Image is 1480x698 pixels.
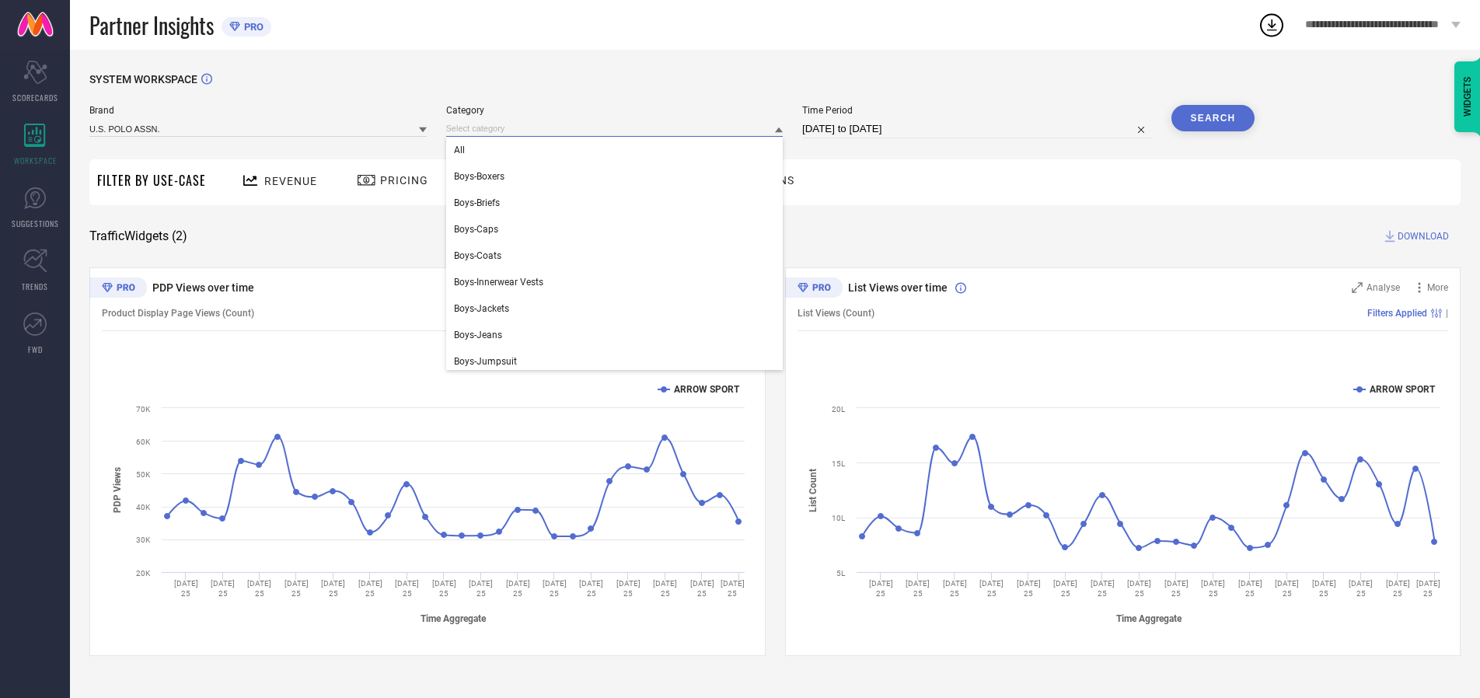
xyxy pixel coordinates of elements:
[454,250,501,261] span: Boys-Coats
[1201,579,1225,598] text: [DATE] 25
[579,579,603,598] text: [DATE] 25
[943,579,967,598] text: [DATE] 25
[906,579,930,598] text: [DATE] 25
[454,145,465,155] span: All
[721,579,745,598] text: [DATE] 25
[454,277,543,288] span: Boys-Innerwear Vests
[785,277,843,301] div: Premium
[446,243,784,269] div: Boys-Coats
[446,216,784,243] div: Boys-Caps
[446,269,784,295] div: Boys-Innerwear Vests
[112,467,123,513] tspan: PDP Views
[1091,579,1115,598] text: [DATE] 25
[89,105,427,116] span: Brand
[1127,579,1151,598] text: [DATE] 25
[454,356,517,367] span: Boys-Jumpsuit
[421,613,487,624] tspan: Time Aggregate
[1367,282,1400,293] span: Analyse
[832,514,846,522] text: 10L
[616,579,641,598] text: [DATE] 25
[802,105,1152,116] span: Time Period
[454,330,502,340] span: Boys-Jeans
[1427,282,1448,293] span: More
[284,579,309,598] text: [DATE] 25
[89,277,147,301] div: Premium
[979,579,1004,598] text: [DATE] 25
[454,224,498,235] span: Boys-Caps
[836,569,846,578] text: 5L
[264,175,317,187] span: Revenue
[136,470,151,479] text: 50K
[1367,308,1427,319] span: Filters Applied
[1446,308,1448,319] span: |
[1352,282,1363,293] svg: Zoom
[12,92,58,103] span: SCORECARDS
[653,579,677,598] text: [DATE] 25
[690,579,714,598] text: [DATE] 25
[321,579,345,598] text: [DATE] 25
[136,569,151,578] text: 20K
[832,459,846,468] text: 15L
[674,384,740,395] text: ARROW SPORT
[1416,579,1440,598] text: [DATE] 25
[28,344,43,355] span: FWD
[152,281,254,294] span: PDP Views over time
[22,281,48,292] span: TRENDS
[1053,579,1077,598] text: [DATE] 25
[446,348,784,375] div: Boys-Jumpsuit
[454,197,500,208] span: Boys-Briefs
[869,579,893,598] text: [DATE] 25
[395,579,419,598] text: [DATE] 25
[97,171,206,190] span: Filter By Use-Case
[12,218,59,229] span: SUGGESTIONS
[469,579,493,598] text: [DATE] 25
[802,120,1152,138] input: Select time period
[1116,613,1182,624] tspan: Time Aggregate
[1370,384,1436,395] text: ARROW SPORT
[446,105,784,116] span: Category
[808,469,819,512] tspan: List Count
[136,405,151,414] text: 70K
[89,73,197,86] span: SYSTEM WORKSPACE
[174,579,198,598] text: [DATE] 25
[89,9,214,41] span: Partner Insights
[1017,579,1041,598] text: [DATE] 25
[89,229,187,244] span: Traffic Widgets ( 2 )
[1386,579,1410,598] text: [DATE] 25
[1171,105,1255,131] button: Search
[240,21,264,33] span: PRO
[380,174,428,187] span: Pricing
[211,579,235,598] text: [DATE] 25
[454,303,509,314] span: Boys-Jackets
[1258,11,1286,39] div: Open download list
[358,579,382,598] text: [DATE] 25
[446,295,784,322] div: Boys-Jackets
[798,308,874,319] span: List Views (Count)
[1312,579,1336,598] text: [DATE] 25
[247,579,271,598] text: [DATE] 25
[1349,579,1373,598] text: [DATE] 25
[506,579,530,598] text: [DATE] 25
[14,155,57,166] span: WORKSPACE
[446,163,784,190] div: Boys-Boxers
[136,536,151,544] text: 30K
[543,579,567,598] text: [DATE] 25
[1164,579,1189,598] text: [DATE] 25
[1275,579,1299,598] text: [DATE] 25
[446,137,784,163] div: All
[848,281,948,294] span: List Views over time
[136,438,151,446] text: 60K
[136,503,151,511] text: 40K
[446,190,784,216] div: Boys-Briefs
[832,405,846,414] text: 20L
[102,308,254,319] span: Product Display Page Views (Count)
[446,322,784,348] div: Boys-Jeans
[1398,229,1449,244] span: DOWNLOAD
[1238,579,1262,598] text: [DATE] 25
[446,120,784,137] input: Select category
[454,171,504,182] span: Boys-Boxers
[432,579,456,598] text: [DATE] 25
